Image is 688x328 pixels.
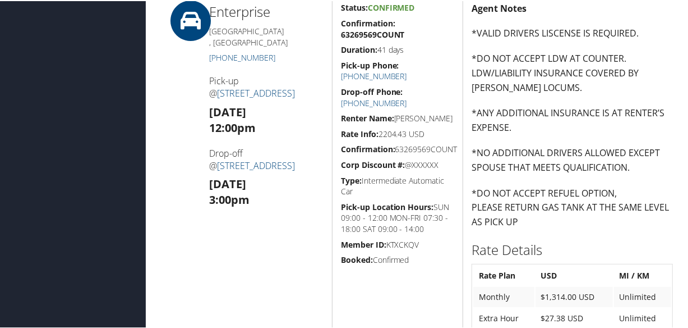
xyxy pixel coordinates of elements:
[473,286,534,306] td: Monthly
[614,307,671,327] td: Unlimited
[209,103,246,119] strong: [DATE]
[341,127,378,138] strong: Rate Info:
[341,201,455,234] h5: SUN 09:00 - 12:00 MON-FRI 07:30 - 18:00 SAT 09:00 - 14:00
[535,307,613,327] td: $27.38 USD
[341,112,455,123] h5: [PERSON_NAME]
[341,238,386,249] strong: Member ID:
[341,253,455,265] h5: Confirmed
[217,158,295,171] a: [STREET_ADDRESS]
[341,127,455,139] h5: 2204.43 USD
[341,143,455,154] h5: 63269569COUNT
[209,146,324,171] h4: Drop-off @
[341,43,455,54] h5: 41 days
[341,70,407,80] a: [PHONE_NUMBER]
[209,1,324,20] h2: Enterprise
[472,1,527,13] strong: Agent Notes
[341,253,373,264] strong: Booked:
[472,145,673,174] p: *NO ADDITIONAL DRIVERS ALLOWED EXCEPT SPOUSE THAT MEETS QUALIFICATION.
[209,74,324,99] h4: Pick-up @
[341,158,405,169] strong: Corp Discount #:
[472,25,673,40] p: *VALID DRIVERS LISCENSE IS REQUIRED.
[368,1,415,12] span: Confirmed
[341,97,407,107] a: [PHONE_NUMBER]
[614,265,671,285] th: MI / KM
[341,59,399,70] strong: Pick-up Phone:
[341,201,434,211] strong: Pick-up Location Hours:
[341,174,455,196] h5: Intermediate Automatic Car
[341,85,403,96] strong: Drop-off Phone:
[341,238,455,249] h5: KTXCKQV
[535,265,613,285] th: USD
[473,307,534,327] td: Extra Hour
[341,174,362,185] strong: Type:
[341,112,394,122] strong: Renter Name:
[472,239,673,258] h2: Rate Details
[535,286,613,306] td: $1,314.00 USD
[209,191,250,206] strong: 3:00pm
[217,86,295,98] a: [STREET_ADDRESS]
[209,175,246,190] strong: [DATE]
[209,119,256,134] strong: 12:00pm
[341,17,405,39] strong: Confirmation: 63269569COUNT
[472,105,673,134] p: *ANY ADDITIONAL INSURANCE IS AT RENTER’S EXPENSE.
[472,185,673,229] p: *DO NOT ACCEPT REFUEL OPTION, PLEASE RETURN GAS TANK AT THE SAME LEVEL AS PICK UP
[472,51,673,94] p: *DO NOT ACCEPT LDW AT COUNTER. LDW/LIABILITY INSURANCE COVERED BY [PERSON_NAME] LOCUMS.
[473,265,534,285] th: Rate Plan
[341,143,395,153] strong: Confirmation:
[341,1,368,12] strong: Status:
[614,286,671,306] td: Unlimited
[209,51,275,62] a: [PHONE_NUMBER]
[209,25,324,47] h5: [GEOGRAPHIC_DATA] , [GEOGRAPHIC_DATA]
[341,158,455,170] h5: @XXXXXX
[341,43,377,54] strong: Duration:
